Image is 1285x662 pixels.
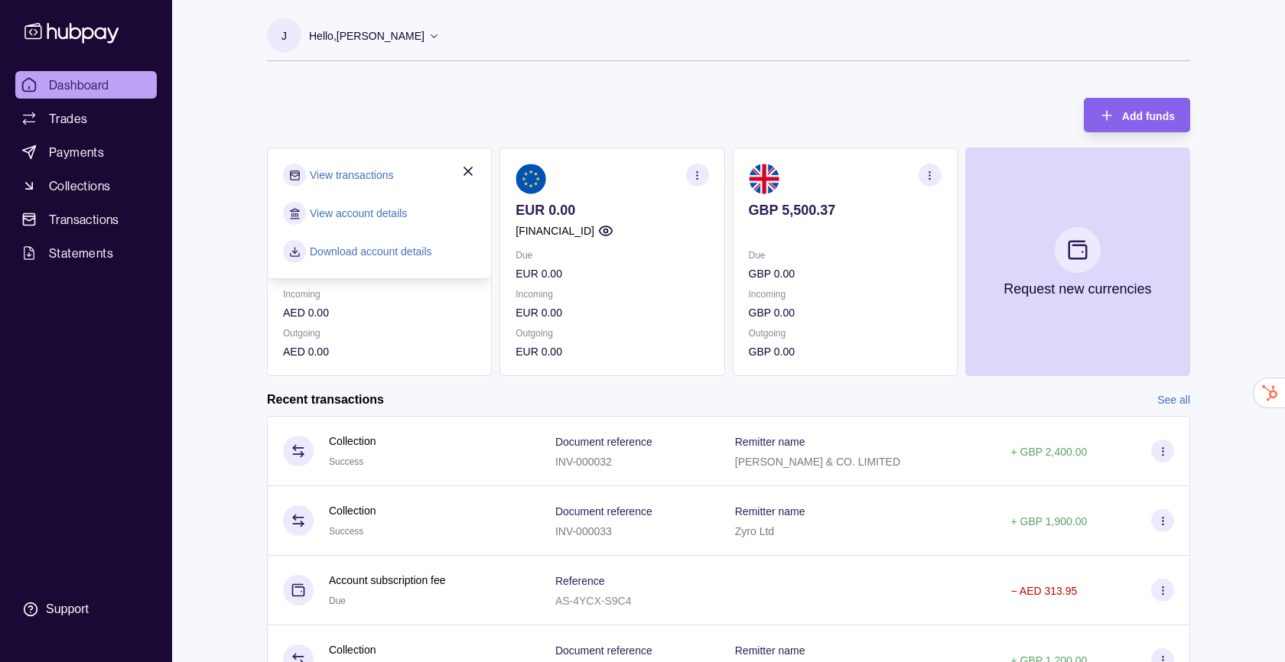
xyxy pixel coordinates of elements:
[749,343,942,360] p: GBP 0.00
[555,525,612,537] p: INV-000033
[555,456,612,468] p: INV-000032
[555,644,652,657] p: Document reference
[329,595,346,606] span: Due
[15,71,157,99] a: Dashboard
[267,391,384,408] h2: Recent transactions
[49,143,104,161] span: Payments
[281,28,287,44] p: J
[49,244,113,262] span: Statements
[329,433,376,449] p: Collection
[329,572,446,589] p: Account subscription fee
[749,265,942,282] p: GBP 0.00
[516,265,708,282] p: EUR 0.00
[15,206,157,233] a: Transactions
[1010,515,1087,527] p: + GBP 1,900.00
[329,641,376,658] p: Collection
[49,177,110,195] span: Collections
[516,343,708,360] p: EUR 0.00
[516,247,708,264] p: Due
[555,575,605,587] p: Reference
[283,343,476,360] p: AED 0.00
[283,325,476,342] p: Outgoing
[46,601,89,618] div: Support
[283,304,476,321] p: AED 0.00
[555,436,652,448] p: Document reference
[49,76,109,94] span: Dashboard
[735,525,774,537] p: Zyro Ltd
[516,222,594,239] p: [FINANCIAL_ID]
[15,593,157,625] a: Support
[965,148,1190,376] button: Request new currencies
[516,164,546,194] img: eu
[749,286,942,303] p: Incoming
[310,167,393,183] a: View transactions
[329,456,363,467] span: Success
[555,595,632,607] p: AS-4YCX-S9C4
[749,325,942,342] p: Outgoing
[15,138,157,166] a: Payments
[555,505,652,518] p: Document reference
[516,202,708,219] p: EUR 0.00
[735,505,805,518] p: Remitter name
[749,304,942,321] p: GBP 0.00
[516,325,708,342] p: Outgoing
[1010,585,1077,597] p: − AED 313.95
[15,172,157,200] a: Collections
[735,456,900,468] p: [PERSON_NAME] & CO. LIMITED
[310,243,432,260] a: Download account details
[749,164,779,194] img: gb
[735,644,805,657] p: Remitter name
[749,202,942,219] p: GBP 5,500.37
[1084,98,1190,132] button: Add funds
[15,239,157,267] a: Statements
[49,109,87,128] span: Trades
[1122,110,1175,122] span: Add funds
[1004,281,1151,297] p: Request new currencies
[310,205,407,222] a: View account details
[309,28,425,44] p: Hello, [PERSON_NAME]
[735,436,805,448] p: Remitter name
[749,247,942,264] p: Due
[329,526,363,537] span: Success
[1157,391,1190,408] a: See all
[516,304,708,321] p: EUR 0.00
[516,286,708,303] p: Incoming
[283,286,476,303] p: Incoming
[1010,446,1087,458] p: + GBP 2,400.00
[15,105,157,132] a: Trades
[49,210,119,229] span: Transactions
[329,502,376,519] p: Collection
